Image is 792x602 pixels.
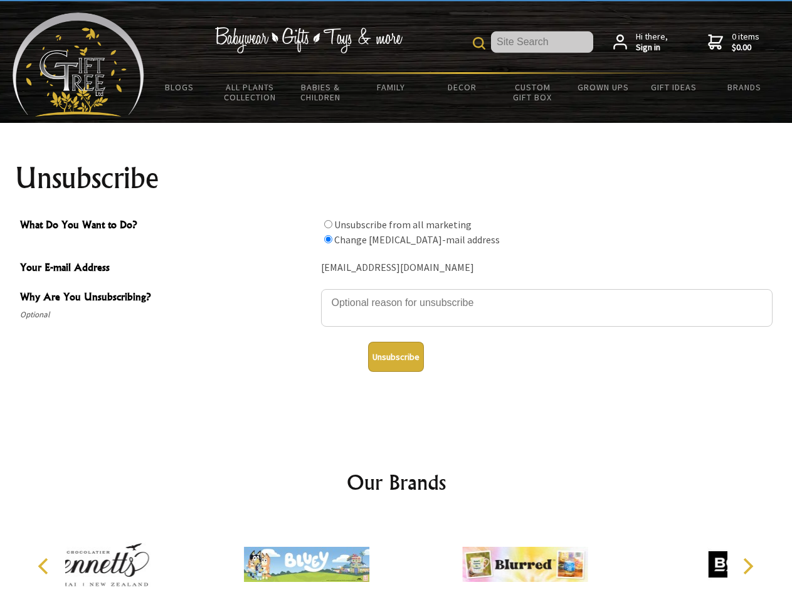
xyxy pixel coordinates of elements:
a: 0 items$0.00 [708,31,759,53]
h2: Our Brands [25,467,768,497]
a: BLOGS [144,74,215,100]
span: What Do You Want to Do? [20,217,315,235]
button: Previous [31,552,59,580]
input: What Do You Want to Do? [324,235,332,243]
input: What Do You Want to Do? [324,220,332,228]
a: All Plants Collection [215,74,286,110]
span: 0 items [732,31,759,53]
input: Site Search [491,31,593,53]
img: product search [473,37,485,50]
a: Gift Ideas [638,74,709,100]
img: Babyware - Gifts - Toys and more... [13,13,144,117]
span: Your E-mail Address [20,260,315,278]
h1: Unsubscribe [15,163,778,193]
span: Hi there, [636,31,668,53]
img: Babywear - Gifts - Toys & more [214,27,403,53]
a: Family [356,74,427,100]
span: Optional [20,307,315,322]
a: Decor [426,74,497,100]
button: Next [734,552,761,580]
button: Unsubscribe [368,342,424,372]
label: Unsubscribe from all marketing [334,218,472,231]
strong: Sign in [636,42,668,53]
strong: $0.00 [732,42,759,53]
a: Grown Ups [568,74,638,100]
span: Why Are You Unsubscribing? [20,289,315,307]
a: Hi there,Sign in [613,31,668,53]
a: Babies & Children [285,74,356,110]
a: Brands [709,74,780,100]
a: Custom Gift Box [497,74,568,110]
label: Change [MEDICAL_DATA]-mail address [334,233,500,246]
div: [EMAIL_ADDRESS][DOMAIN_NAME] [321,258,773,278]
textarea: Why Are You Unsubscribing? [321,289,773,327]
